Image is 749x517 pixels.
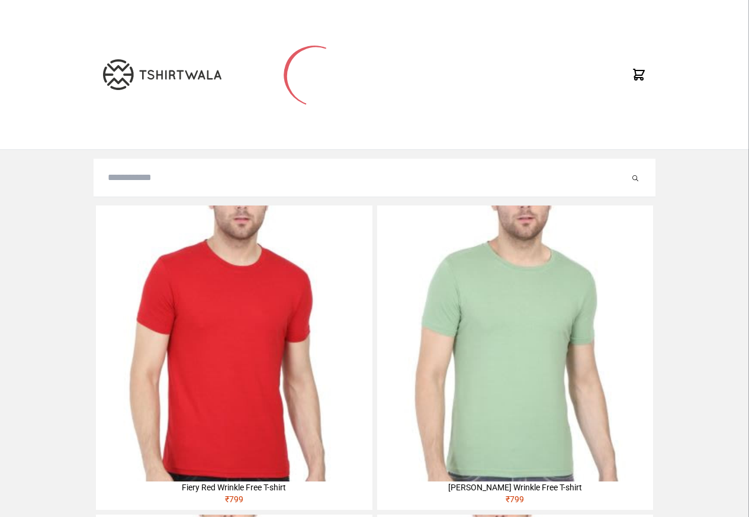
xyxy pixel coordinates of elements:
div: [PERSON_NAME] Wrinkle Free T-shirt [377,481,653,493]
img: 4M6A2211-320x320.jpg [377,205,653,481]
div: Fiery Red Wrinkle Free T-shirt [96,481,372,493]
img: TW-LOGO-400-104.png [103,59,221,90]
a: [PERSON_NAME] Wrinkle Free T-shirt₹799 [377,205,653,510]
button: Submit your search query. [629,171,641,185]
div: ₹ 799 [377,493,653,510]
div: ₹ 799 [96,493,372,510]
a: Fiery Red Wrinkle Free T-shirt₹799 [96,205,372,510]
img: 4M6A2225-320x320.jpg [96,205,372,481]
